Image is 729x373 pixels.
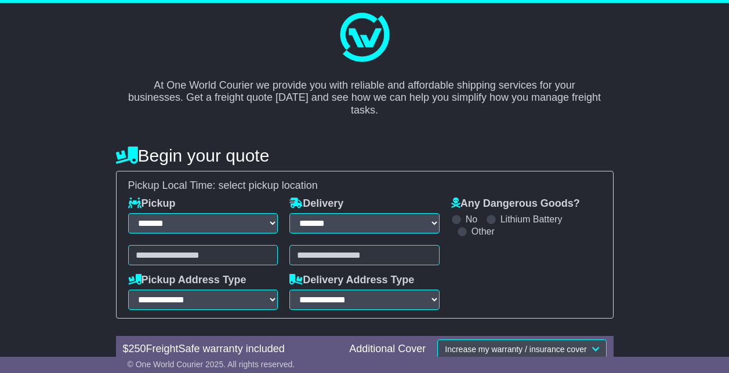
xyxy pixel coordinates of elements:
p: At One World Courier we provide you with reliable and affordable shipping services for your busin... [128,67,602,116]
span: © One World Courier 2025. All rights reserved. [128,360,295,369]
label: Pickup Address Type [128,274,246,287]
label: Lithium Battery [500,214,563,225]
button: Increase my warranty / insurance cover [437,339,606,360]
div: Additional Cover [343,343,431,356]
label: Delivery [289,198,343,210]
label: No [466,214,477,225]
img: One World Courier Logo - great freight rates [335,9,393,67]
h4: Begin your quote [116,146,614,165]
span: 250 [129,343,146,354]
div: $ FreightSafe warranty included [117,343,344,356]
div: Pickup Local Time: [122,180,607,192]
label: Other [472,226,495,237]
label: Any Dangerous Goods? [451,198,580,210]
span: Increase my warranty / insurance cover [445,345,586,354]
span: select pickup location [219,180,318,191]
label: Pickup [128,198,176,210]
label: Delivery Address Type [289,274,414,287]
